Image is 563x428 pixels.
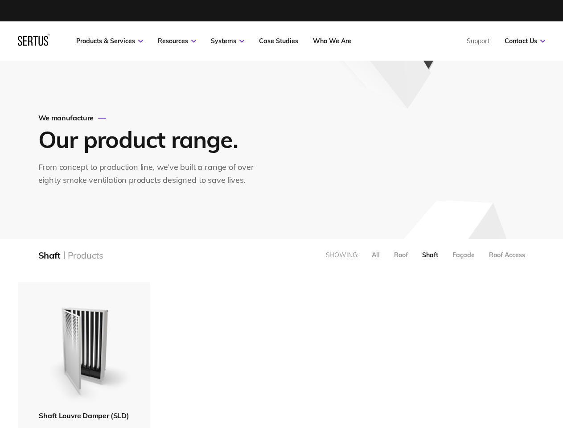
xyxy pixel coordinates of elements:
[259,37,298,45] a: Case Studies
[489,251,525,259] div: Roof Access
[76,37,143,45] a: Products & Services
[39,411,129,420] span: Shaft Louvre Damper (SLD)
[452,251,475,259] div: Façade
[505,37,545,45] a: Contact Us
[158,37,196,45] a: Resources
[313,37,351,45] a: Who We Are
[403,325,563,428] iframe: Chat Widget
[38,113,263,122] div: We manufacture
[38,125,261,154] h1: Our product range.
[326,251,358,259] div: Showing:
[68,250,103,261] div: Products
[38,161,263,187] div: From concept to production line, we’ve built a range of over eighty smoke ventilation products de...
[211,37,244,45] a: Systems
[394,251,408,259] div: Roof
[372,251,380,259] div: All
[467,37,490,45] a: Support
[38,250,61,261] div: Shaft
[422,251,438,259] div: Shaft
